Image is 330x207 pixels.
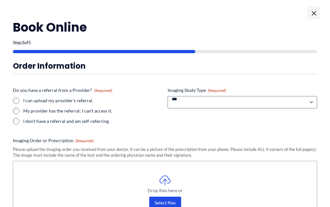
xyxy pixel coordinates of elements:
span: (Required) [208,88,226,93]
label: I don't have a referral and am self-referring. [23,118,162,124]
label: Imaging Order or Prescription [13,137,317,144]
span: 5 [28,40,31,45]
p: Step of [13,40,317,45]
span: × [307,6,320,19]
h3: Order Information [13,61,317,71]
div: Please upload the imaging order you received from your doctor. It can be a picture of the prescri... [13,146,317,158]
span: Drop files here or [26,188,304,193]
label: I can upload my provider's referral. [23,97,162,104]
label: My provider has the referral; I can't access it. [23,108,162,114]
span: (Required) [94,88,112,93]
legend: Do you have a referral from a Provider? [13,87,112,94]
span: 3 [22,40,24,45]
label: Imaging Study Type [168,87,317,94]
span: (Required) [75,138,94,143]
h2: Book Online [13,19,317,35]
